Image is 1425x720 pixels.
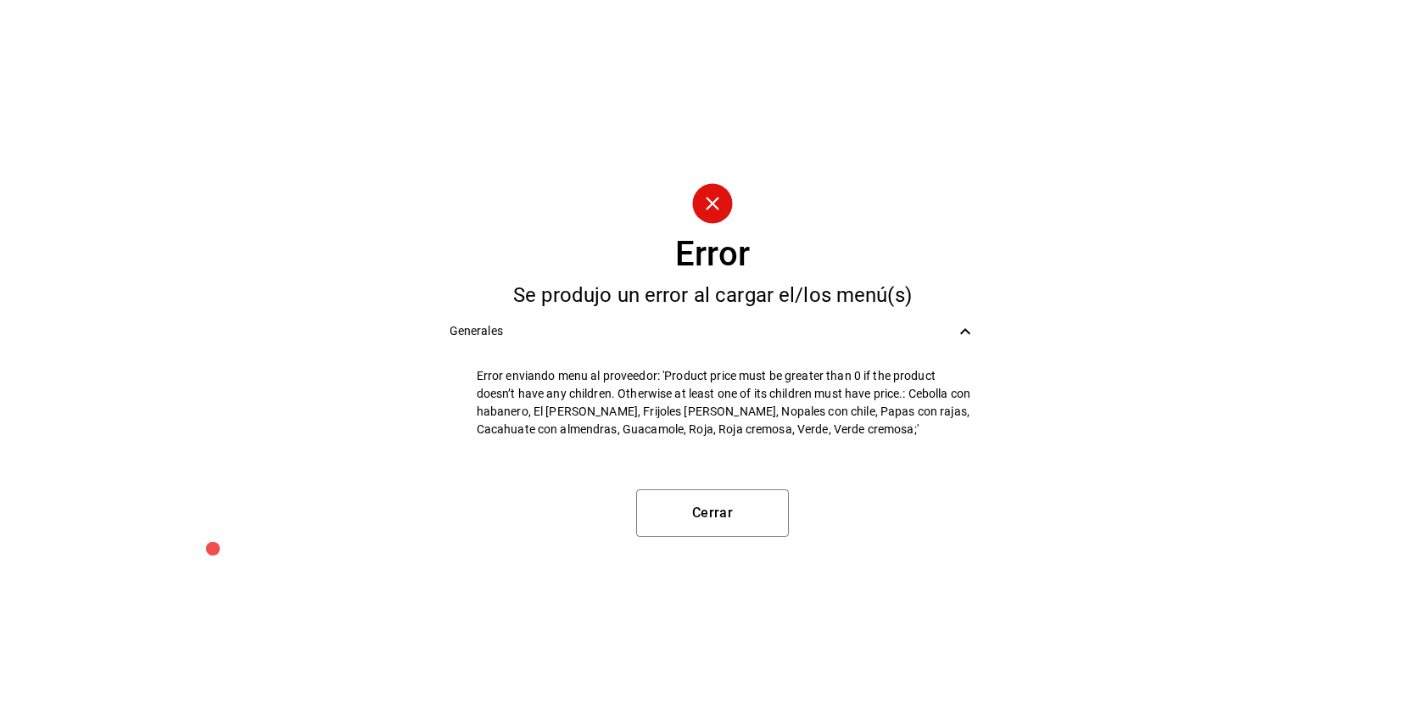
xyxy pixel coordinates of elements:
[636,489,789,537] button: Cerrar
[436,312,990,350] div: Generales
[477,367,976,438] span: Error enviando menu al proveedor: 'Product price must be greater than 0 if the product doesn’t ha...
[675,237,750,271] div: Error
[436,285,990,305] div: Se produjo un error al cargar el/los menú(s)
[450,322,956,340] span: Generales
